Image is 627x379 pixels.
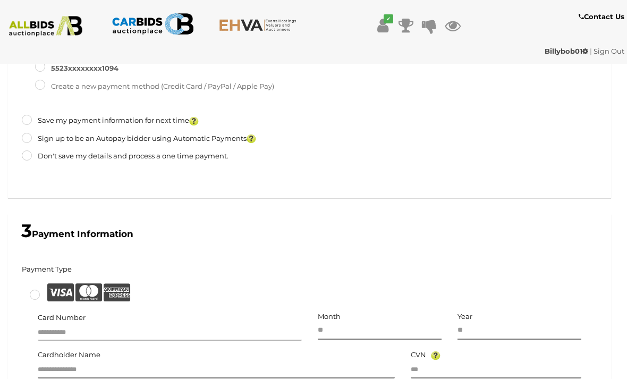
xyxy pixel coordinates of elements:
[318,313,442,320] h5: Month
[112,11,193,37] img: CARBIDS.com.au
[579,12,624,21] b: Contact Us
[35,62,118,74] label: 5523XXXXXXXX1094
[35,80,274,92] label: Create a new payment method (Credit Card / PayPal / Apple Pay)
[545,47,590,55] a: Billybob01
[22,265,72,273] h5: Payment Type
[431,351,440,360] img: Help
[594,47,624,55] a: Sign Out
[590,47,592,55] span: |
[247,134,256,143] img: questionmark.png
[189,117,199,125] img: questionmark.png
[38,152,228,159] h5: Don't save my details and process a one time payment.
[38,134,256,144] h5: Sign up to be an Autopay bidder using Automatic Payments
[375,16,391,35] a: ✔
[38,351,100,358] h5: Cardholder Name
[384,14,393,23] i: ✔
[457,313,581,320] h5: Year
[38,314,86,321] h5: Card Number
[579,11,627,23] a: Contact Us
[38,116,199,125] h5: Save my payment information for next time
[411,351,426,358] h5: CVN
[5,16,87,37] img: ALLBIDS.com.au
[21,220,32,242] span: 3
[21,229,133,239] b: Payment Information
[545,47,588,55] strong: Billybob01
[219,19,301,31] img: EHVA.com.au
